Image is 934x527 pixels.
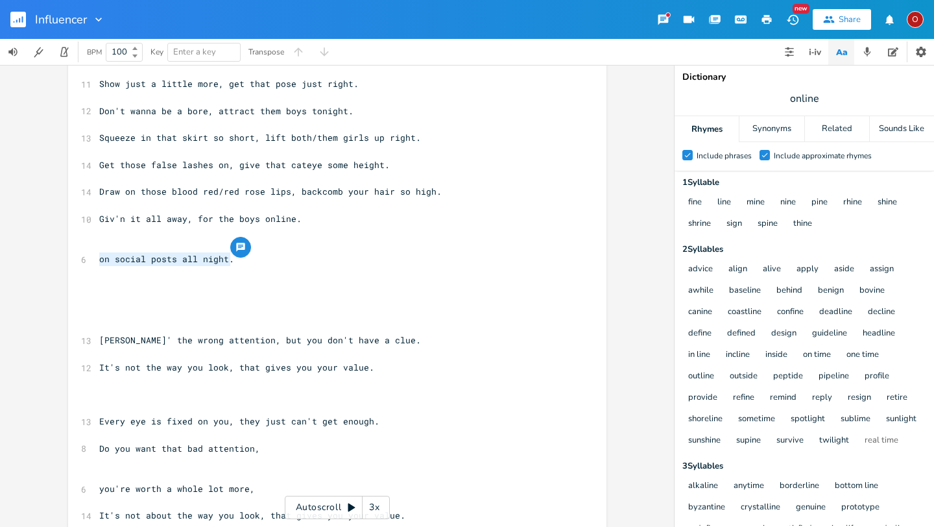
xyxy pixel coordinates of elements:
[812,393,832,404] button: reply
[791,414,825,425] button: spotlight
[285,496,390,519] div: Autoscroll
[763,264,781,275] button: alive
[728,264,747,275] button: align
[363,496,386,519] div: 3x
[173,46,216,58] span: Enter a key
[726,219,742,230] button: sign
[99,78,359,90] span: Show just a little more, get that pose just right.
[813,9,871,30] button: Share
[99,253,234,265] span: on social posts all night.
[682,245,926,254] div: 2 Syllable s
[812,328,847,339] button: guideline
[688,350,710,361] button: in line
[819,307,852,318] button: deadline
[870,116,934,142] div: Sounds Like
[780,8,806,31] button: New
[99,159,390,171] span: Get those false lashes on, give that cateye some height.
[688,502,725,513] button: byzantine
[682,178,926,187] div: 1 Syllable
[818,286,844,297] button: benign
[796,264,819,275] button: apply
[843,197,862,208] button: rhine
[99,186,442,197] span: Draw on those blood red/red rose lips, backcomb your hair so high.
[776,435,804,447] button: survive
[99,509,405,521] span: It's not about the way you look, that gives you your value.
[865,371,889,382] button: profile
[99,362,374,373] span: It's not the way you look, that gives you your value.
[150,48,163,56] div: Key
[728,307,761,318] button: coastline
[780,197,796,208] button: nine
[688,219,711,230] button: shrine
[730,371,758,382] button: outside
[865,435,898,447] button: real time
[839,14,861,25] div: Share
[688,414,723,425] button: shoreline
[741,502,780,513] button: crystalline
[682,73,926,82] div: Dictionary
[734,481,764,492] button: anytime
[688,435,721,447] button: sunshine
[878,197,897,208] button: shine
[774,152,872,160] div: Include approximate rhymes
[688,393,717,404] button: provide
[99,105,353,117] span: Don't wanna be a bore, attract them boys tonight.
[747,197,765,208] button: mine
[99,132,421,143] span: Squeeze in that skirt so short, lift both/them girls up right.
[907,11,924,28] div: ozarrows13
[758,219,778,230] button: spine
[727,328,756,339] button: defined
[859,286,885,297] button: bovine
[819,371,849,382] button: pipeline
[739,116,804,142] div: Synonyms
[99,483,255,495] span: you're worth a whole lot more,
[834,264,854,275] button: aside
[805,116,869,142] div: Related
[729,286,761,297] button: baseline
[726,350,750,361] button: incline
[99,334,421,346] span: [PERSON_NAME]' the wrong attention, but you don't have a clue.
[99,443,260,454] span: Do you want that bad attention,
[848,393,871,404] button: resign
[688,264,713,275] button: advice
[776,286,802,297] button: behind
[87,49,102,56] div: BPM
[688,286,713,297] button: awhile
[846,350,879,361] button: one time
[99,213,302,225] span: Giv'n it all away, for the boys online.
[886,414,916,425] button: sunlight
[811,197,828,208] button: pine
[697,152,752,160] div: Include phrases
[248,48,284,56] div: Transpose
[717,197,731,208] button: line
[790,92,819,106] span: online
[688,481,718,492] button: alkaline
[738,414,775,425] button: sometime
[887,393,907,404] button: retire
[803,350,831,361] button: on time
[688,197,702,208] button: fine
[675,116,739,142] div: Rhymes
[99,415,379,427] span: Every eye is fixed on you, they just can't get enough.
[796,502,826,513] button: genuine
[907,5,924,34] button: O
[736,435,761,447] button: supine
[841,502,880,513] button: prototype
[819,435,849,447] button: twilight
[863,328,895,339] button: headline
[868,307,895,318] button: decline
[688,307,712,318] button: canine
[770,393,796,404] button: remind
[765,350,787,361] button: inside
[793,4,809,14] div: New
[835,481,878,492] button: bottom line
[733,393,754,404] button: refine
[688,371,714,382] button: outline
[771,328,796,339] button: design
[682,462,926,471] div: 3 Syllable s
[773,371,803,382] button: peptide
[780,481,819,492] button: borderline
[35,14,87,25] span: Influencer
[777,307,804,318] button: confine
[841,414,870,425] button: sublime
